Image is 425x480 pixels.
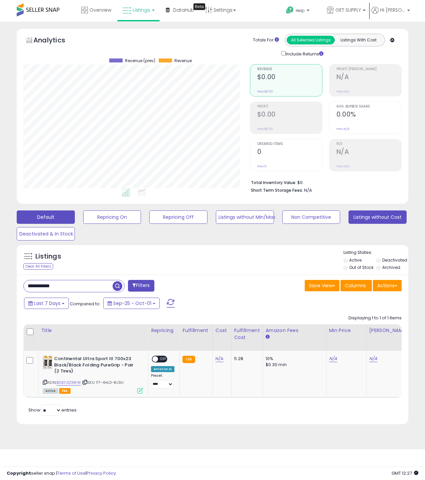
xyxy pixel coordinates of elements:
button: Columns [340,280,372,291]
h2: $0.00 [257,73,322,82]
a: N/A [329,355,337,362]
button: Listings without Min/Max [216,210,274,224]
div: Cost [216,327,229,334]
li: $0 [251,178,397,186]
div: $0.30 min [266,362,321,368]
h5: Listings [35,252,61,261]
span: Avg. Buybox Share [336,105,401,109]
button: Last 7 Days [24,298,69,309]
div: 10% [266,356,321,362]
i: Get Help [286,6,294,14]
span: N/A [304,187,312,193]
label: Deactivated [382,257,407,263]
a: B08FJ1ZXWW [56,380,81,385]
span: Listings [133,7,150,13]
label: Out of Stock [349,265,374,270]
img: 41PnCuy800L._SL40_.jpg [43,356,52,369]
div: Totals For [253,37,279,43]
label: Archived [382,265,400,270]
span: Sep-25 - Oct-01 [113,300,151,307]
label: Active [349,257,362,263]
div: Fulfillment Cost [234,327,260,341]
button: Repricing On [83,210,141,224]
span: Ordered Items [257,142,322,146]
div: Amazon AI [151,366,174,372]
div: Repricing [151,327,177,334]
span: Show: entries [28,407,77,413]
h2: $0.00 [257,111,322,120]
b: Short Term Storage Fees: [251,187,303,193]
button: All Selected Listings [287,36,335,44]
button: Listings without Cost [348,210,407,224]
h2: 0 [257,148,322,157]
span: Revenue [174,58,192,63]
small: Prev: N/A [336,90,349,94]
small: Prev: $0.00 [257,90,273,94]
span: DataHub [173,7,194,13]
span: ROI [336,142,401,146]
div: Preset: [151,373,174,388]
small: Prev: 0 [257,164,267,168]
span: Compared to: [70,301,101,307]
small: FBA [182,356,195,363]
div: [PERSON_NAME] [369,327,409,334]
div: 5.28 [234,356,258,362]
small: Prev: $0.00 [257,127,273,131]
div: Min Price [329,327,364,334]
button: Non Competitive [282,210,340,224]
button: Filters [128,280,154,292]
div: Clear All Filters [23,263,53,270]
span: Overview [90,7,111,13]
span: Profit [PERSON_NAME] [336,67,401,71]
div: Tooltip anchor [193,3,205,10]
small: Prev: N/A [336,164,349,168]
div: Displaying 1 to 1 of 1 items [348,315,402,321]
span: Revenue (prev) [125,58,155,63]
span: | SKU: F7-4HLO-8L9U [82,380,124,385]
a: Hi [PERSON_NAME] [372,7,410,22]
a: N/A [369,355,377,362]
span: OFF [158,356,169,362]
b: Total Inventory Value: [251,180,296,185]
button: Sep-25 - Oct-01 [103,298,160,309]
div: Amazon Fees [266,327,323,334]
span: Profit [257,105,322,109]
h2: N/A [336,73,401,82]
p: Listing States: [343,250,409,256]
span: FBA [59,388,70,394]
span: Columns [345,282,366,289]
span: Hi [PERSON_NAME] [380,7,405,13]
a: Help [281,1,321,22]
a: N/A [216,355,224,362]
button: Deactivated & In Stock [17,227,75,241]
button: Default [17,210,75,224]
span: Revenue [257,67,322,71]
span: GET SUPPLY [335,7,361,13]
button: Actions [373,280,402,291]
div: Title [41,327,145,334]
h5: Analytics [33,35,78,46]
button: Listings With Cost [334,36,383,44]
small: Prev: N/A [336,127,349,131]
b: Continental Ultra Sport III 700x23 Black/Black Folding PureGrip - Pair (2 Tires) [54,356,135,376]
span: Last 7 Days [34,300,60,307]
small: Amazon Fees. [266,334,270,340]
span: Help [296,8,305,13]
button: Save View [305,280,339,291]
div: Fulfillment [182,327,209,334]
button: Repricing Off [149,210,207,224]
div: ASIN: [43,356,143,393]
span: All listings currently available for purchase on Amazon [43,388,58,394]
h2: 0.00% [336,111,401,120]
div: Include Returns [276,50,331,57]
h2: N/A [336,148,401,157]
